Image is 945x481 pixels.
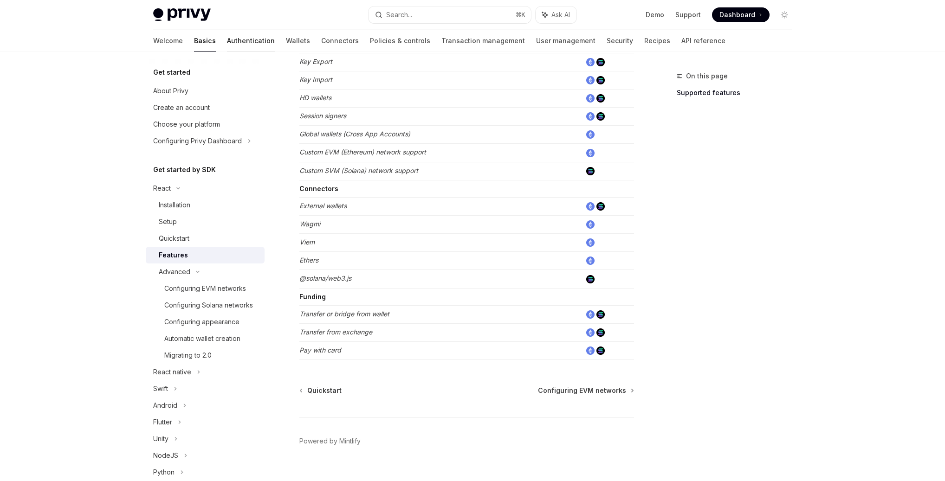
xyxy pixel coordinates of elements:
strong: Connectors [299,185,338,192]
h5: Get started [153,67,190,78]
em: Transfer or bridge from wallet [299,310,389,318]
div: Installation [159,199,190,211]
div: Advanced [159,266,190,277]
div: Features [159,250,188,261]
em: Wagmi [299,220,320,228]
span: Dashboard [719,10,755,19]
a: Features [146,247,265,263]
div: Flutter [153,417,172,428]
div: About Privy [153,85,188,96]
button: Ask AI [536,6,576,23]
img: solana.png [596,346,605,355]
em: External wallets [299,202,347,210]
em: Transfer from exchange [299,328,372,336]
a: Choose your platform [146,116,265,133]
img: solana.png [596,76,605,84]
a: Support [675,10,701,19]
span: On this page [686,71,728,82]
em: Key Import [299,76,332,83]
img: ethereum.png [586,346,595,355]
a: Migrating to 2.0 [146,347,265,364]
img: solana.png [596,94,605,103]
div: Python [153,467,175,478]
img: ethereum.png [586,220,595,229]
img: ethereum.png [586,94,595,103]
div: Quickstart [159,233,189,244]
img: solana.png [586,275,595,283]
a: Configuring EVM networks [538,386,633,395]
img: solana.png [596,112,605,121]
a: Wallets [286,30,310,52]
img: light logo [153,8,211,21]
a: About Privy [146,83,265,99]
a: Security [607,30,633,52]
div: Configuring EVM networks [164,283,246,294]
div: Choose your platform [153,119,220,130]
em: Key Export [299,58,332,65]
button: Toggle dark mode [777,7,792,22]
a: Quickstart [146,230,265,247]
img: solana.png [596,202,605,211]
div: Create an account [153,102,210,113]
div: Swift [153,383,168,394]
em: Session signers [299,112,346,120]
a: Supported features [677,85,799,100]
a: Installation [146,197,265,213]
a: Transaction management [441,30,525,52]
div: Migrating to 2.0 [164,350,212,361]
img: solana.png [596,310,605,319]
div: Android [153,400,177,411]
em: HD wallets [299,94,331,102]
img: ethereum.png [586,202,595,211]
img: solana.png [586,167,595,175]
a: API reference [681,30,725,52]
strong: Funding [299,293,326,301]
img: solana.png [596,328,605,337]
img: ethereum.png [586,310,595,319]
img: ethereum.png [586,112,595,121]
em: Viem [299,238,315,246]
div: Configuring appearance [164,316,239,327]
a: Dashboard [712,7,770,22]
div: Search... [386,9,412,20]
div: Automatic wallet creation [164,333,240,344]
img: ethereum.png [586,130,595,139]
a: Basics [194,30,216,52]
a: Recipes [644,30,670,52]
button: Search...⌘K [369,6,531,23]
em: Custom SVM (Solana) network support [299,167,418,174]
a: Create an account [146,99,265,116]
a: Connectors [321,30,359,52]
em: Global wallets (Cross App Accounts) [299,130,410,138]
span: ⌘ K [516,11,525,19]
em: Pay with card [299,346,341,354]
img: ethereum.png [586,238,595,247]
div: NodeJS [153,450,178,461]
a: Policies & controls [370,30,430,52]
div: React native [153,366,191,378]
span: Configuring EVM networks [538,386,626,395]
a: Authentication [227,30,275,52]
a: User management [536,30,595,52]
a: Configuring EVM networks [146,280,265,297]
img: ethereum.png [586,76,595,84]
a: Setup [146,213,265,230]
img: ethereum.png [586,149,595,157]
span: Quickstart [307,386,342,395]
img: ethereum.png [586,328,595,337]
a: Demo [646,10,664,19]
img: solana.png [596,58,605,66]
div: Setup [159,216,177,227]
a: Configuring appearance [146,314,265,330]
span: Ask AI [551,10,570,19]
div: React [153,183,171,194]
h5: Get started by SDK [153,164,216,175]
a: Configuring Solana networks [146,297,265,314]
div: Configuring Solana networks [164,300,253,311]
em: Custom EVM (Ethereum) network support [299,148,426,156]
a: Powered by Mintlify [299,436,361,446]
a: Automatic wallet creation [146,330,265,347]
a: Quickstart [300,386,342,395]
em: Ethers [299,256,318,264]
div: Unity [153,433,168,444]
